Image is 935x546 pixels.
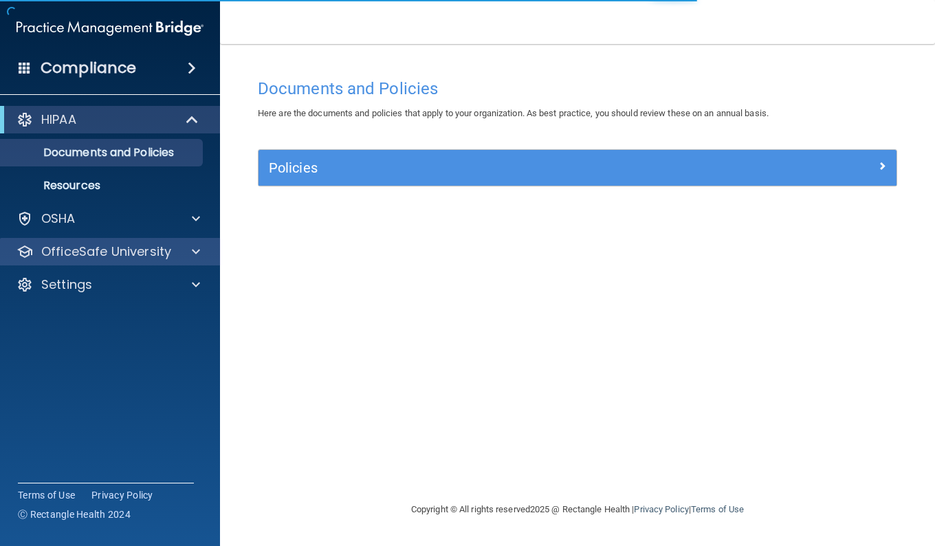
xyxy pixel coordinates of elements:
[41,276,92,293] p: Settings
[41,210,76,227] p: OSHA
[16,14,203,42] img: PMB logo
[41,58,136,78] h4: Compliance
[41,243,171,260] p: OfficeSafe University
[691,504,744,514] a: Terms of Use
[9,179,197,193] p: Resources
[91,488,153,502] a: Privacy Policy
[18,507,131,521] span: Ⓒ Rectangle Health 2024
[634,504,688,514] a: Privacy Policy
[269,160,727,175] h5: Policies
[16,276,200,293] a: Settings
[9,146,197,160] p: Documents and Policies
[41,111,76,128] p: HIPAA
[269,157,886,179] a: Policies
[16,111,199,128] a: HIPAA
[327,488,828,532] div: Copyright © All rights reserved 2025 @ Rectangle Health | |
[18,488,75,502] a: Terms of Use
[16,243,200,260] a: OfficeSafe University
[258,108,769,118] span: Here are the documents and policies that apply to your organization. As best practice, you should...
[258,80,897,98] h4: Documents and Policies
[16,210,200,227] a: OSHA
